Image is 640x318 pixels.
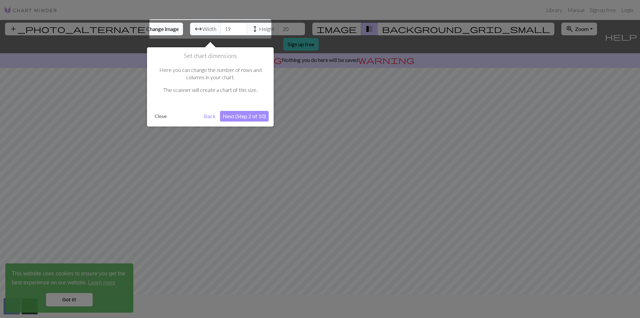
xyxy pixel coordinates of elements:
[152,111,169,121] button: Close
[155,66,265,81] p: Here you can change the number of rows and columns in your chart.
[220,111,269,122] button: Next (Step 2 of 10)
[201,111,218,122] button: Back
[152,52,269,60] h1: Set chart dimensions
[155,86,265,94] p: The scanner will create a chart of this size.
[147,47,274,127] div: Set chart dimensions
